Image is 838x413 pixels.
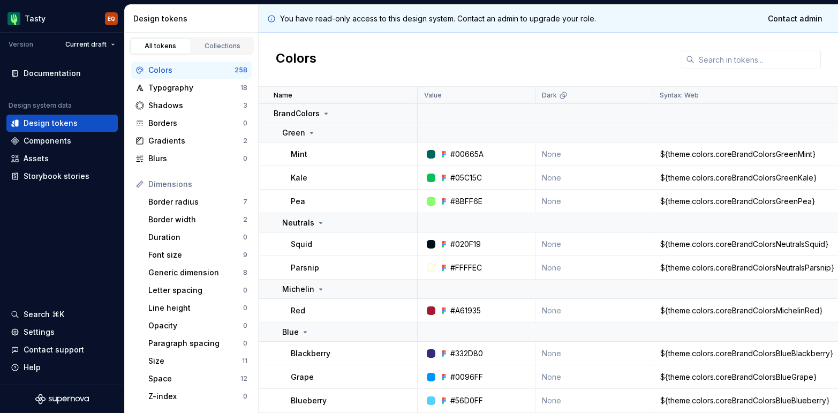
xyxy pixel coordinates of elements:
p: Mint [291,149,307,160]
p: Parsnip [291,262,319,273]
div: 2 [243,215,247,224]
button: TastyEQ [2,7,122,30]
button: Contact support [6,341,118,358]
p: Neutrals [282,217,314,228]
td: None [535,190,653,213]
div: Colors [148,65,235,76]
a: Documentation [6,65,118,82]
div: Design tokens [133,13,254,24]
div: 3 [243,101,247,110]
div: #8BFF6E [450,196,482,207]
div: Shadows [148,100,243,111]
p: Blueberry [291,395,327,406]
div: Border radius [148,197,243,207]
div: Gradients [148,136,243,146]
a: Size11 [144,352,252,370]
a: Border radius7 [144,193,252,211]
a: Opacity0 [144,317,252,334]
span: Current draft [65,40,107,49]
div: #A61935 [450,305,481,316]
a: Border width2 [144,211,252,228]
div: Generic dimension [148,267,243,278]
div: Border width [148,214,243,225]
p: Grape [291,372,314,382]
a: Assets [6,150,118,167]
div: 9 [243,251,247,259]
a: Storybook stories [6,168,118,185]
div: 18 [240,84,247,92]
a: Components [6,132,118,149]
div: Line height [148,303,243,313]
div: Typography [148,82,240,93]
div: 258 [235,66,247,74]
span: Contact admin [768,13,822,24]
div: Help [24,362,41,373]
div: 2 [243,137,247,145]
div: #020F19 [450,239,481,250]
p: Blackberry [291,348,330,359]
div: #05C15C [450,172,482,183]
div: EQ [108,14,115,23]
td: None [535,256,653,280]
div: 7 [243,198,247,206]
div: Font size [148,250,243,260]
a: Font size9 [144,246,252,264]
button: Current draft [61,37,120,52]
p: You have read-only access to this design system. Contact an admin to upgrade your role. [280,13,596,24]
p: Value [424,91,442,100]
p: Blue [282,327,299,337]
p: Syntax: Web [660,91,699,100]
p: Dark [542,91,557,100]
div: Tasty [25,13,46,24]
a: Paragraph spacing0 [144,335,252,352]
a: Generic dimension8 [144,264,252,281]
div: Borders [148,118,243,129]
a: Supernova Logo [35,394,89,404]
div: Design system data [9,101,72,110]
div: Components [24,136,71,146]
button: Help [6,359,118,376]
div: #332D80 [450,348,483,359]
td: None [535,142,653,166]
div: Documentation [24,68,81,79]
a: Line height0 [144,299,252,317]
p: BrandColors [274,108,320,119]
a: Space12 [144,370,252,387]
div: Z-index [148,391,243,402]
td: None [535,299,653,322]
div: All tokens [134,42,187,50]
p: Pea [291,196,305,207]
div: Storybook stories [24,171,89,182]
div: 0 [243,154,247,163]
div: 0 [243,321,247,330]
div: Letter spacing [148,285,243,296]
div: #0096FF [450,372,483,382]
div: #00665A [450,149,484,160]
div: Version [9,40,33,49]
div: 0 [243,119,247,127]
a: Borders0 [131,115,252,132]
div: Paragraph spacing [148,338,243,349]
a: Shadows3 [131,97,252,114]
div: 0 [243,286,247,295]
div: Size [148,356,242,366]
div: #56D0FF [450,395,483,406]
a: Duration0 [144,229,252,246]
a: Design tokens [6,115,118,132]
td: None [535,342,653,365]
div: Contact support [24,344,84,355]
p: Green [282,127,305,138]
td: None [535,365,653,389]
a: Typography18 [131,79,252,96]
div: Duration [148,232,243,243]
div: Space [148,373,240,384]
div: 0 [243,339,247,348]
div: 11 [242,357,247,365]
a: Z-index0 [144,388,252,405]
img: 5a785b6b-c473-494b-9ba3-bffaf73304c7.png [7,12,20,25]
div: Design tokens [24,118,78,129]
a: Settings [6,324,118,341]
div: 12 [240,374,247,383]
div: Opacity [148,320,243,331]
p: Name [274,91,292,100]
